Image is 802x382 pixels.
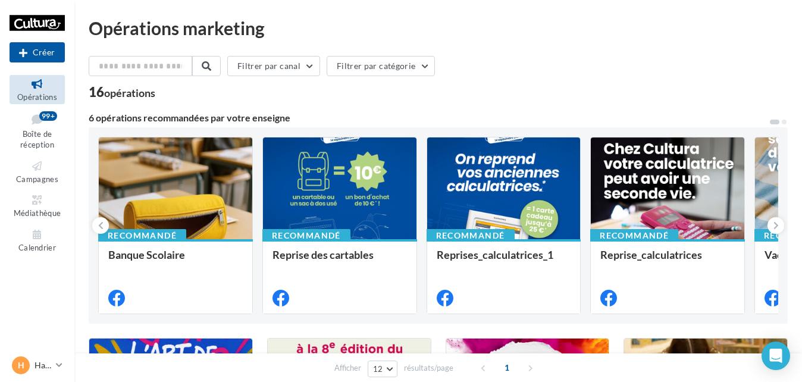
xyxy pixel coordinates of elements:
[16,174,58,184] span: Campagnes
[334,362,361,374] span: Afficher
[10,75,65,104] a: Opérations
[18,359,24,371] span: H
[762,342,790,370] div: Open Intercom Messenger
[89,86,155,99] div: 16
[10,42,65,62] button: Créer
[89,19,788,37] div: Opérations marketing
[272,248,374,261] span: Reprise des cartables
[35,359,51,371] p: Haguenau
[17,92,57,102] span: Opérations
[262,229,350,242] div: Recommandé
[600,248,702,261] span: Reprise_calculatrices
[404,362,453,374] span: résultats/page
[427,229,515,242] div: Recommandé
[227,56,320,76] button: Filtrer par canal
[327,56,435,76] button: Filtrer par catégorie
[590,229,678,242] div: Recommandé
[39,111,57,121] div: 99+
[98,229,186,242] div: Recommandé
[497,358,516,377] span: 1
[10,226,65,255] a: Calendrier
[437,248,553,261] span: Reprises_calculatrices_1
[108,248,185,261] span: Banque Scolaire
[10,109,65,152] a: Boîte de réception99+
[10,42,65,62] div: Nouvelle campagne
[10,191,65,220] a: Médiathèque
[10,157,65,186] a: Campagnes
[10,354,65,377] a: H Haguenau
[20,129,54,150] span: Boîte de réception
[14,208,61,218] span: Médiathèque
[104,87,155,98] div: opérations
[368,361,398,377] button: 12
[18,243,56,252] span: Calendrier
[89,113,769,123] div: 6 opérations recommandées par votre enseigne
[373,364,383,374] span: 12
